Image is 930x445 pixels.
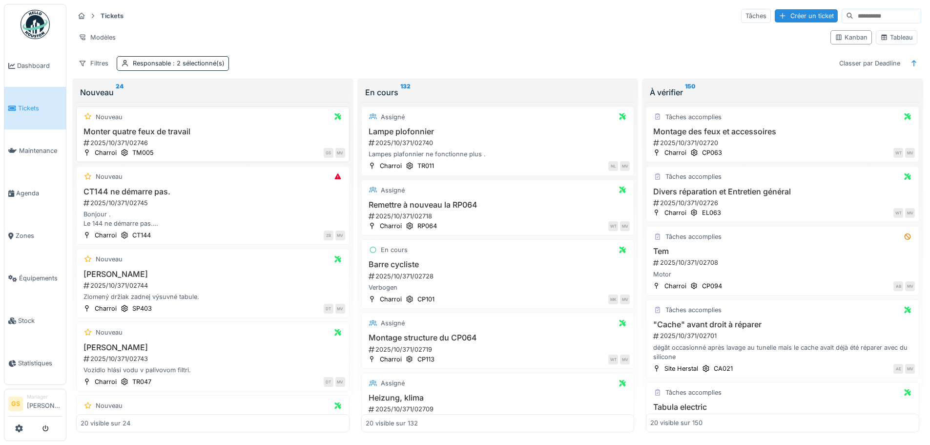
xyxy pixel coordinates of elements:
a: Équipements [4,257,66,299]
div: AE [893,364,903,374]
div: 2025/10/371/02720 [652,138,915,148]
div: Assigné [381,112,405,122]
div: MV [905,281,915,291]
div: 2025/10/371/02744 [83,281,345,290]
div: Assigné [381,318,405,328]
div: Charroi [380,161,402,170]
div: CP113 [417,355,434,364]
div: 2025/10/371/02701 [652,331,915,340]
div: MV [905,208,915,218]
h3: [PERSON_NAME] [81,343,345,352]
span: Zones [16,231,62,240]
div: 2025/10/371/02743 [83,354,345,363]
li: [PERSON_NAME] [27,393,62,414]
h3: Tem [650,247,915,256]
div: 2025/10/371/02728 [368,272,630,281]
div: Charroi [380,221,402,231]
div: ZB [324,231,333,240]
div: Zlomený držiak zadnej výsuvné tabule. [81,292,345,301]
div: Filtres [74,56,113,70]
div: Tâches accomplies [665,172,722,181]
div: Tableau [880,33,913,42]
span: Maintenance [19,146,62,155]
h3: Montage structure du CP064 [366,333,630,342]
div: 2025/10/371/02726 [652,198,915,208]
div: Tâches accomplies [665,232,722,241]
div: Tâches accomplies [665,305,722,315]
div: En cours [381,245,408,254]
div: Manager [27,393,62,401]
div: Nouveau [96,401,123,410]
a: Agenda [4,172,66,214]
span: Agenda [16,189,62,198]
div: Classer par Deadline [835,56,905,70]
div: AB [893,281,903,291]
div: Responsable [133,59,225,68]
h3: Barre cycliste [366,260,630,269]
div: MV [905,364,915,374]
a: GS Manager[PERSON_NAME] [8,393,62,417]
div: dégât occasionné après lavage au tunelle mais le cache avait déjà été réparer avec du silicone [650,343,915,361]
div: WT [608,221,618,231]
div: Charroi [380,355,402,364]
div: TR011 [417,161,434,170]
div: Assigné [381,186,405,195]
div: Charroi [380,295,402,304]
span: Équipements [19,274,62,283]
div: MV [335,304,345,314]
div: SP403 [132,304,152,313]
h3: Divers réparation et Entretien général [650,187,915,196]
div: Site Herstal [664,364,698,373]
div: MV [335,148,345,158]
h3: Montage des feux et accessoires [650,127,915,136]
div: Charroi [95,304,117,313]
div: Bonjour . Le 144 ne démarre pas. Je vais encore prendre le 143. [81,210,345,228]
div: 2025/10/371/02746 [83,138,345,148]
div: Lampes plafonnier ne fonctionne plus . [366,149,630,159]
div: MV [620,355,630,364]
div: TR047 [132,377,151,386]
div: Modèles [74,30,120,44]
div: 2025/10/371/02708 [652,258,915,267]
div: Charroi [95,148,117,157]
li: GS [8,397,23,411]
h3: Heizung, klima [366,393,630,403]
sup: 132 [400,86,411,98]
div: RP064 [417,221,437,231]
div: GS [324,148,333,158]
div: Vozidlo hlási vodu v palivovom filtri. [81,365,345,375]
div: CT144 [132,231,151,240]
div: MV [620,161,630,171]
div: Tâches [741,9,771,23]
div: Créer un ticket [775,9,838,22]
div: À vérifier [650,86,915,98]
div: Nouveau [96,254,123,264]
div: CP063 [702,148,722,157]
sup: 150 [685,86,696,98]
div: MV [620,221,630,231]
div: CA021 [714,364,733,373]
a: Zones [4,214,66,257]
h3: Tabula electric [650,403,915,412]
img: Badge_color-CXgf-gQk.svg [21,10,50,39]
div: 2025/10/371/02719 [368,345,630,354]
div: WT [608,355,618,364]
div: WT [893,208,903,218]
div: 20 visible sur 150 [650,419,703,428]
div: 20 visible sur 132 [366,419,418,428]
div: Kanban [835,33,868,42]
div: MV [905,148,915,158]
div: MV [335,231,345,240]
div: Charroi [664,208,686,217]
div: CP094 [702,281,722,291]
div: Assigné [381,379,405,388]
h3: "Cache" avant droit à réparer [650,320,915,329]
div: Verbogen [366,283,630,292]
div: Charroi [664,281,686,291]
div: MV [620,295,630,304]
span: Stock [18,316,62,325]
div: MK [608,295,618,304]
div: DT [324,304,333,314]
div: DT [324,377,333,387]
a: Dashboard [4,44,66,87]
